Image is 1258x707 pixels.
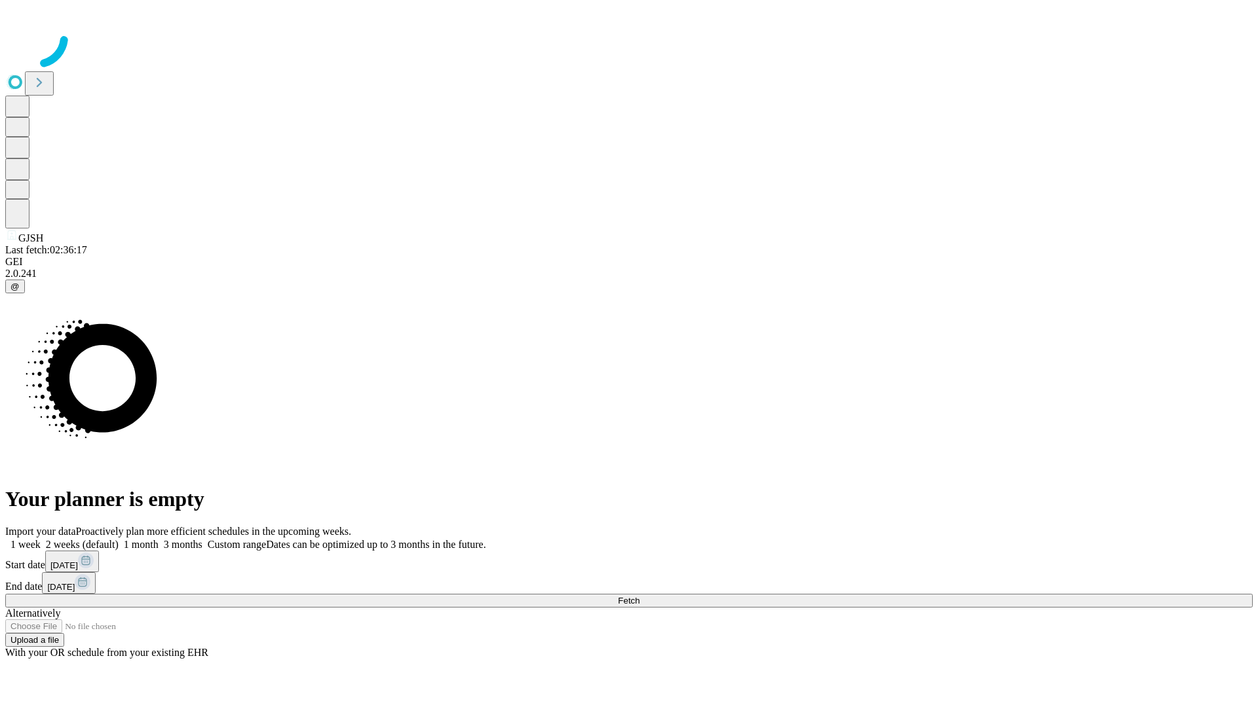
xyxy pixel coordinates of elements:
[266,539,486,550] span: Dates can be optimized up to 3 months in the future.
[5,551,1253,572] div: Start date
[10,539,41,550] span: 1 week
[5,526,76,537] span: Import your data
[5,280,25,293] button: @
[5,256,1253,268] div: GEI
[5,244,87,255] span: Last fetch: 02:36:17
[10,281,20,291] span: @
[45,551,99,572] button: [DATE]
[50,560,78,570] span: [DATE]
[5,487,1253,511] h1: Your planner is empty
[618,596,639,606] span: Fetch
[164,539,202,550] span: 3 months
[5,647,208,658] span: With your OR schedule from your existing EHR
[76,526,351,537] span: Proactively plan more efficient schedules in the upcoming weeks.
[124,539,159,550] span: 1 month
[42,572,96,594] button: [DATE]
[5,633,64,647] button: Upload a file
[47,582,75,592] span: [DATE]
[208,539,266,550] span: Custom range
[5,594,1253,607] button: Fetch
[46,539,119,550] span: 2 weeks (default)
[5,268,1253,280] div: 2.0.241
[5,572,1253,594] div: End date
[18,232,43,244] span: GJSH
[5,607,60,619] span: Alternatively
